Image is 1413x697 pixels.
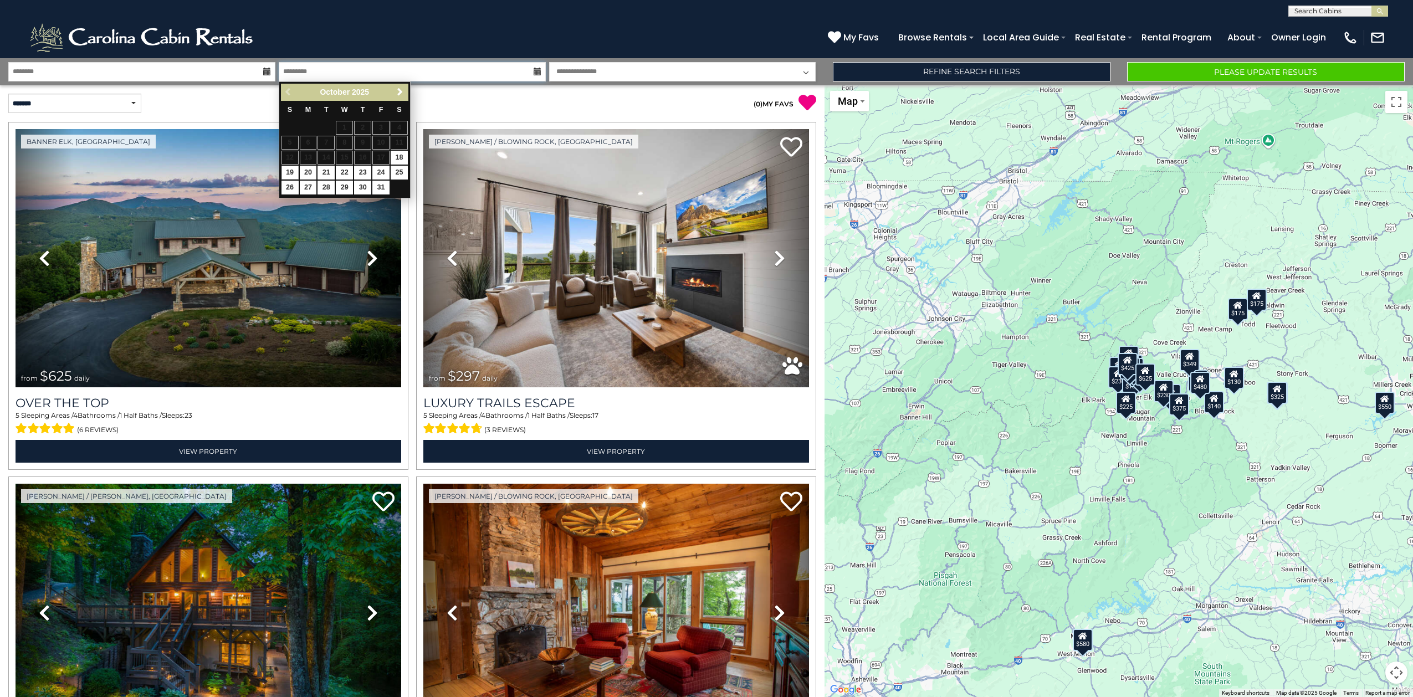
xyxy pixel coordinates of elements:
[1266,28,1332,47] a: Owner Login
[1117,353,1137,375] div: $425
[74,374,90,382] span: daily
[528,411,570,419] span: 1 Half Baths /
[393,85,407,99] a: Next
[16,440,401,463] a: View Property
[1188,370,1208,392] div: $165
[780,136,802,160] a: Add to favorites
[429,135,638,148] a: [PERSON_NAME] / Blowing Rock, [GEOGRAPHIC_DATA]
[827,683,864,697] a: Open this area in Google Maps (opens a new window)
[754,100,793,108] a: (0)MY FAVS
[1135,363,1155,386] div: $625
[429,489,638,503] a: [PERSON_NAME] / Blowing Rock, [GEOGRAPHIC_DATA]
[1365,690,1410,696] a: Report a map error
[1119,346,1139,368] div: $125
[336,181,353,194] a: 29
[754,100,762,108] span: ( )
[288,106,292,114] span: Sunday
[281,166,299,180] a: 19
[318,166,335,180] a: 21
[1122,371,1142,393] div: $185
[73,411,78,419] span: 4
[372,166,390,180] a: 24
[341,106,348,114] span: Wednesday
[28,21,258,54] img: White-1-2.png
[828,30,882,45] a: My Favs
[391,151,408,165] a: 18
[1169,393,1189,416] div: $375
[1268,382,1288,404] div: $297
[372,490,395,514] a: Add to favorites
[396,88,405,96] span: Next
[16,411,19,419] span: 5
[429,374,446,382] span: from
[481,411,485,419] span: 4
[354,181,371,194] a: 30
[780,490,802,514] a: Add to favorites
[77,423,119,437] span: (6 reviews)
[1153,380,1173,402] div: $230
[185,411,192,419] span: 23
[423,440,809,463] a: View Property
[448,368,480,384] span: $297
[1073,629,1093,651] div: $580
[318,181,335,194] a: 28
[1116,392,1136,414] div: $225
[16,129,401,387] img: thumbnail_167153549.jpeg
[1204,391,1224,413] div: $140
[830,91,869,111] button: Change map style
[1343,690,1359,696] a: Terms (opens in new tab)
[1385,91,1407,113] button: Toggle fullscreen view
[372,181,390,194] a: 31
[827,683,864,697] img: Google
[843,30,879,44] span: My Favs
[336,166,353,180] a: 22
[1222,689,1269,697] button: Keyboard shortcuts
[838,95,858,107] span: Map
[300,181,317,194] a: 27
[1179,349,1199,371] div: $349
[592,411,598,419] span: 17
[16,411,401,437] div: Sleeping Areas / Bathrooms / Sleeps:
[1385,662,1407,684] button: Map camera controls
[1227,298,1247,320] div: $175
[300,166,317,180] a: 20
[1108,366,1128,388] div: $230
[40,368,72,384] span: $625
[1343,30,1358,45] img: phone-regular-white.png
[16,396,401,411] a: Over The Top
[833,62,1110,81] a: Refine Search Filters
[379,106,383,114] span: Friday
[320,88,350,96] span: October
[21,489,232,503] a: [PERSON_NAME] / [PERSON_NAME], [GEOGRAPHIC_DATA]
[21,135,156,148] a: Banner Elk, [GEOGRAPHIC_DATA]
[1375,392,1395,414] div: $550
[354,166,371,180] a: 23
[397,106,401,114] span: Saturday
[281,181,299,194] a: 26
[305,106,311,114] span: Monday
[1370,30,1385,45] img: mail-regular-white.png
[352,88,369,96] span: 2025
[1127,62,1405,81] button: Please Update Results
[1190,372,1210,394] div: $480
[391,166,408,180] a: 25
[1224,367,1244,389] div: $130
[1136,28,1217,47] a: Rental Program
[484,423,526,437] span: (3 reviews)
[482,374,498,382] span: daily
[21,374,38,382] span: from
[423,396,809,411] a: Luxury Trails Escape
[423,411,809,437] div: Sleeping Areas / Bathrooms / Sleeps:
[756,100,760,108] span: 0
[423,129,809,387] img: thumbnail_168695581.jpeg
[1267,382,1287,404] div: $325
[1276,690,1337,696] span: Map data ©2025 Google
[893,28,972,47] a: Browse Rentals
[423,411,427,419] span: 5
[361,106,365,114] span: Thursday
[1069,28,1131,47] a: Real Estate
[1246,289,1266,311] div: $175
[1222,28,1261,47] a: About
